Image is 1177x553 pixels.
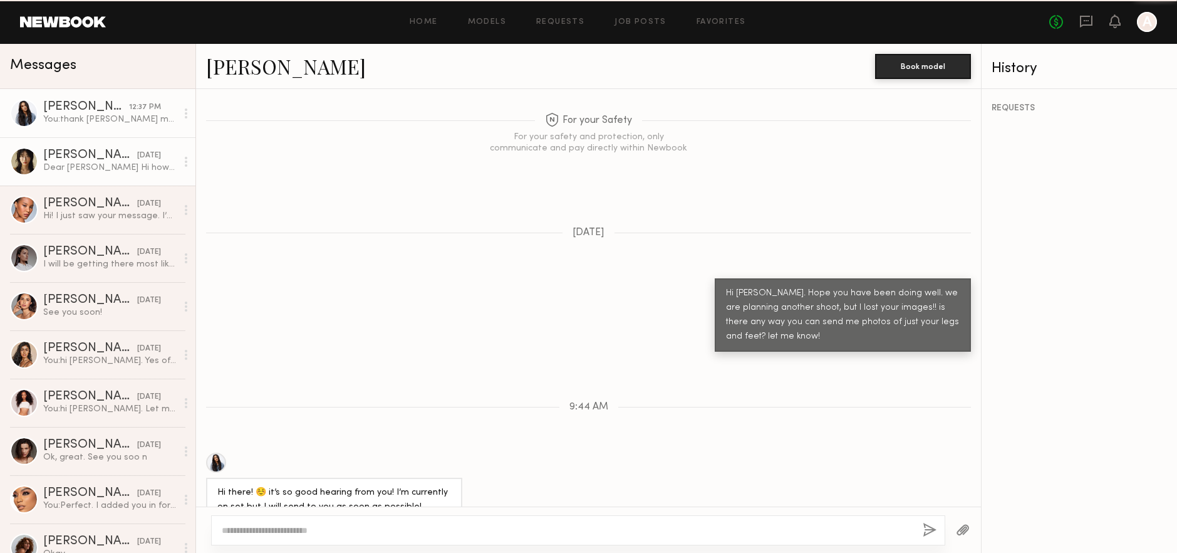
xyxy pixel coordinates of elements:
a: Book model [875,60,971,71]
div: You: hi [PERSON_NAME]. Let me know if you can come in [DATE] between 10 am - 3 pm [43,403,177,415]
span: 9:44 AM [569,402,608,413]
div: [PERSON_NAME] [43,197,137,210]
div: History [992,61,1167,76]
div: [PERSON_NAME] [43,101,129,113]
div: See you soon! [43,307,177,319]
div: [DATE] [137,536,161,548]
div: [PERSON_NAME] [43,294,137,307]
a: Home [410,18,438,26]
a: A [1137,12,1157,32]
div: [DATE] [137,246,161,258]
div: Hi! I just saw your message. I’m so sorry for the delay, my notifications didn’t come through, so... [43,210,177,222]
div: Hi [PERSON_NAME]. Hope you have been doing well. we are planning another shoot, but I lost your i... [726,287,960,344]
div: [PERSON_NAME] [43,391,137,403]
div: You: hi [PERSON_NAME]. Yes of course. I will add you to [DATE] [43,355,177,367]
div: [PERSON_NAME] [43,342,137,355]
a: Requests [536,18,584,26]
div: REQUESTS [992,104,1167,113]
div: [DATE] [137,198,161,210]
div: [DATE] [137,343,161,355]
div: [PERSON_NAME] [43,535,137,548]
div: [DATE] [137,440,161,451]
div: Hi there! ☺️ it’s so good hearing from you! I’m currently on set but I will send to you as soon a... [217,486,451,515]
div: [DATE] [137,150,161,162]
div: Ok, great. See you soo n [43,451,177,463]
div: [DATE] [137,391,161,403]
div: [PERSON_NAME] [43,487,137,500]
button: Book model [875,54,971,79]
a: Models [468,18,506,26]
div: [PERSON_NAME] [43,439,137,451]
div: 12:37 PM [129,102,161,113]
div: You: thank [PERSON_NAME] much! [43,113,177,125]
span: [DATE] [573,228,604,238]
div: [PERSON_NAME] [43,246,137,258]
div: [DATE] [137,488,161,500]
div: You: Perfect. I added you in for [DATE]. You can come in any time between 10 am - 3 pm. See you t... [43,500,177,512]
a: [PERSON_NAME] [206,53,366,80]
div: For your safety and protection, only communicate and pay directly within Newbook [489,132,689,154]
div: [DATE] [137,295,161,307]
div: [PERSON_NAME] [43,149,137,162]
a: Favorites [697,18,746,26]
div: Dear [PERSON_NAME] Hi how are you? I just saw your massage! I went [GEOGRAPHIC_DATA] in Summer! B... [43,162,177,174]
span: For your Safety [545,113,632,129]
div: I will be getting there most likely around 2:45! [43,258,177,270]
span: Messages [10,58,76,73]
a: Job Posts [614,18,666,26]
